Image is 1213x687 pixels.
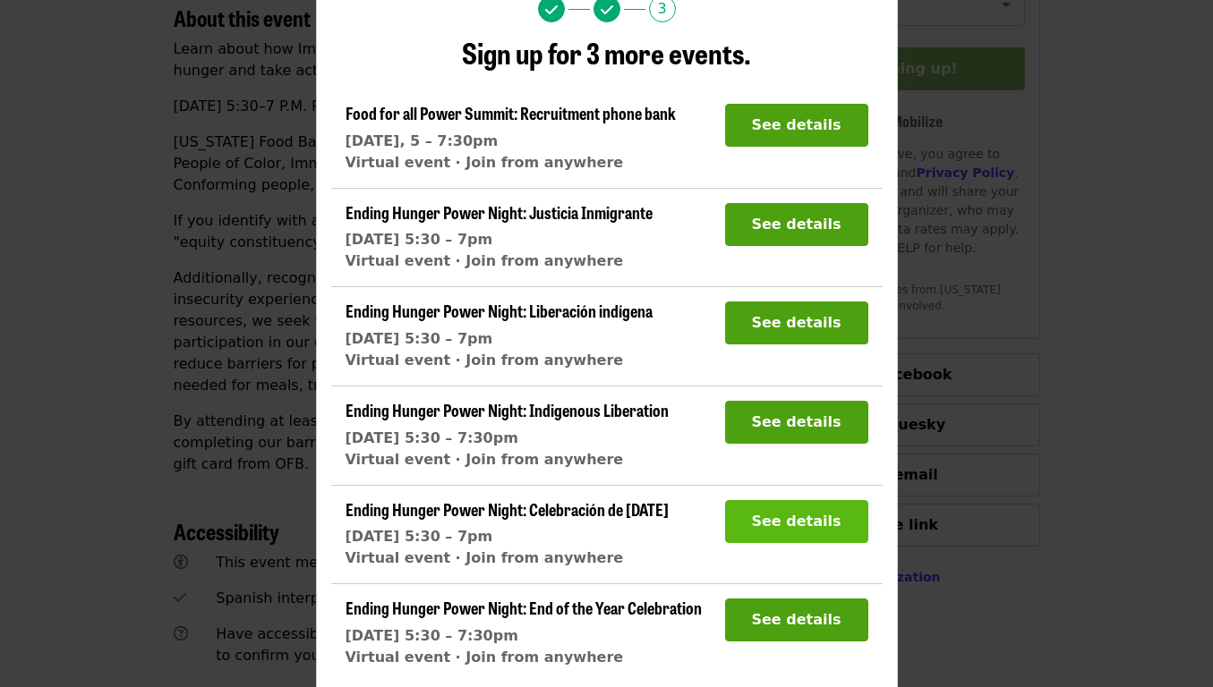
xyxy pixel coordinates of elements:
div: Virtual event · Join from anywhere [346,152,676,174]
button: See details [725,104,868,147]
div: [DATE] 5:30 – 7:30pm [346,428,669,449]
button: See details [725,401,868,444]
span: Ending Hunger Power Night: End of the Year Celebration [346,596,702,619]
div: [DATE] 5:30 – 7pm [346,229,653,250]
div: Virtual event · Join from anywhere [346,449,669,471]
a: Food for all Power Summit: Recruitment phone bank[DATE], 5 – 7:30pmVirtual event · Join from anyw... [346,104,676,174]
span: Food for all Power Summit: Recruitment phone bank [346,101,676,124]
div: Virtual event · Join from anywhere [346,250,653,272]
div: Virtual event · Join from anywhere [346,647,702,668]
a: See details [725,116,868,133]
div: [DATE] 5:30 – 7:30pm [346,625,702,647]
span: Sign up for 3 more events. [462,31,751,73]
span: Ending Hunger Power Night: Justicia Inmigrante [346,200,653,224]
span: Ending Hunger Power Night: Liberación indígena [346,299,653,322]
div: [DATE], 5 – 7:30pm [346,131,676,152]
i: check icon [545,2,558,19]
div: Virtual event · Join from anywhere [346,350,653,371]
a: See details [725,611,868,628]
a: See details [725,216,868,233]
button: See details [725,500,868,543]
span: Ending Hunger Power Night: Celebración de [DATE] [346,497,669,521]
div: [DATE] 5:30 – 7pm [346,526,669,547]
i: check icon [601,2,613,19]
a: Ending Hunger Power Night: End of the Year Celebration[DATE] 5:30 – 7:30pmVirtual event · Join fr... [346,598,702,668]
a: Ending Hunger Power Night: Liberación indígena[DATE] 5:30 – 7pmVirtual event · Join from anywhere [346,301,653,371]
div: Virtual event · Join from anywhere [346,547,669,569]
button: See details [725,203,868,246]
a: Ending Hunger Power Night: Justicia Inmigrante[DATE] 5:30 – 7pmVirtual event · Join from anywhere [346,203,653,273]
div: [DATE] 5:30 – 7pm [346,328,653,350]
button: See details [725,598,868,641]
span: Ending Hunger Power Night: Indigenous Liberation [346,398,669,421]
a: See details [725,314,868,331]
a: See details [725,513,868,530]
a: Ending Hunger Power Night: Celebración de [DATE][DATE] 5:30 – 7pmVirtual event · Join from anywhere [346,500,669,570]
button: See details [725,301,868,344]
a: See details [725,413,868,430]
a: Ending Hunger Power Night: Indigenous Liberation[DATE] 5:30 – 7:30pmVirtual event · Join from any... [346,401,669,471]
